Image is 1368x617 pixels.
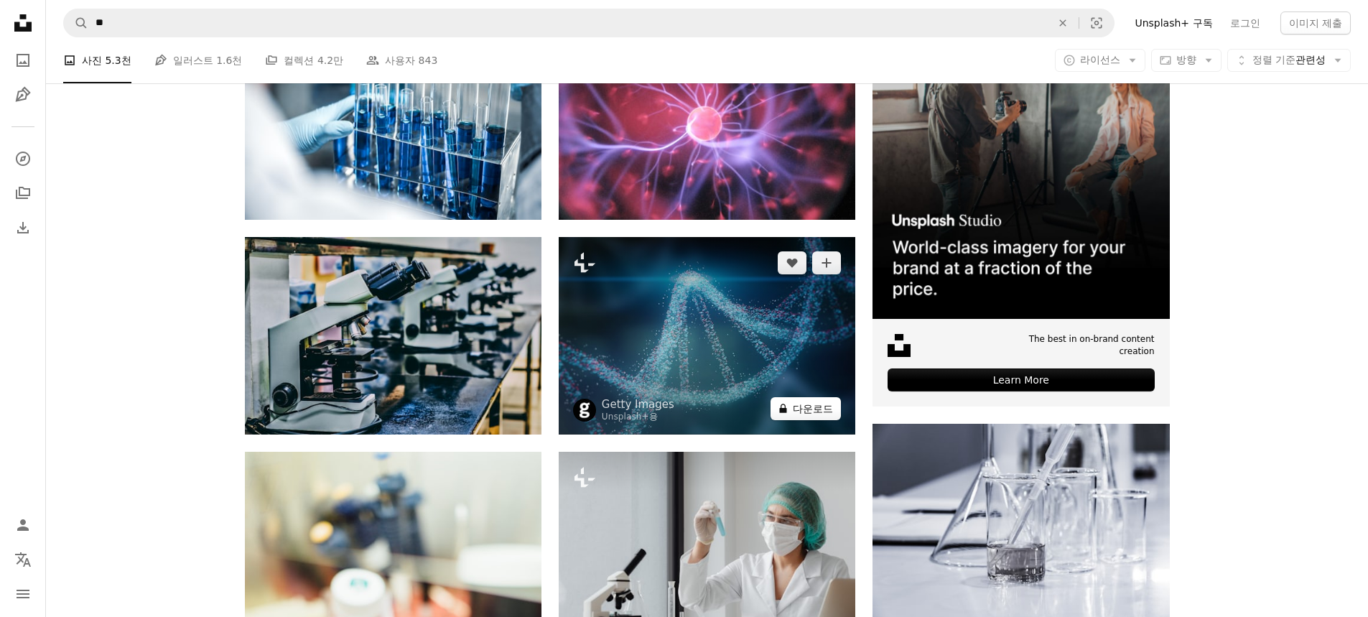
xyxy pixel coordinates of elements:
[366,37,437,83] a: 사용자 843
[154,37,243,83] a: 일러스트 1.6천
[1079,9,1114,37] button: 시각적 검색
[1252,54,1295,65] span: 정렬 기준
[602,397,674,412] a: Getty Images
[888,368,1154,391] div: Learn More
[419,52,438,68] span: 843
[573,399,596,422] img: Getty Images의 프로필로 이동
[602,412,674,423] div: 용
[559,237,855,435] img: 파란색과 빨간색 입자 DNA 나선이 짙은 파란색 배경 위에 빛나고 있습니다. 유전학, 과학 및 의학의 개념. 생명 공학. 3d 렌더링 복사 공간 톤 이미지
[1055,49,1145,72] button: 라이선스
[9,179,37,208] a: 컬렉션
[873,22,1169,407] a: The best in on-brand content creationLearn More
[245,114,541,127] a: 실험실 유리 제품 과학 실험실 연구 개발 개념
[602,412,649,422] a: Unsplash+
[9,80,37,109] a: 일러스트
[216,52,242,68] span: 1.6천
[1151,49,1222,72] button: 방향
[888,334,911,357] img: file-1631678316303-ed18b8b5cb9cimage
[9,511,37,539] a: 로그인 / 가입
[771,397,841,420] button: 다운로드
[265,37,343,83] a: 컬렉션 4.2만
[64,9,88,37] button: Unsplash 검색
[873,22,1169,318] img: file-1715651741414-859baba4300dimage
[9,9,37,40] a: 홈 — Unsplash
[9,213,37,242] a: 다운로드 내역
[245,329,541,342] a: 검은 테이블 위에 흰색 현미경
[9,580,37,608] button: 메뉴
[778,251,806,274] button: 좋아요
[9,545,37,574] button: 언어
[1176,54,1196,65] span: 방향
[9,144,37,173] a: 탐색
[559,114,855,127] a: 보라색과 분홍색 플라즈마 볼
[1047,9,1079,37] button: 삭제
[1280,11,1351,34] button: 이미지 제출
[1126,11,1221,34] a: Unsplash+ 구독
[559,544,855,557] a: 흰색 실험실 코트와 녹색 머리를 한 여성이 마스크를 쓰고 있다
[245,22,541,219] img: 실험실 유리 제품 과학 실험실 연구 개발 개념
[559,329,855,342] a: 파란색과 빨간색 입자 DNA 나선이 짙은 파란색 배경 위에 빛나고 있습니다. 유전학, 과학 및 의학의 개념. 생명 공학. 3d 렌더링 복사 공간 톤 이미지
[812,251,841,274] button: 컬렉션에 추가
[63,9,1115,37] form: 사이트 전체에서 이미지 찾기
[991,333,1154,358] span: The best in on-brand content creation
[1222,11,1269,34] a: 로그인
[245,237,541,435] img: 검은 테이블 위에 흰색 현미경
[9,46,37,75] a: 사진
[559,22,855,219] img: 보라색과 분홍색 플라즈마 볼
[1080,54,1120,65] span: 라이선스
[317,52,343,68] span: 4.2만
[1227,49,1351,72] button: 정렬 기준관련성
[873,516,1169,529] a: three clear beakers placed on tabletop
[1252,53,1326,68] span: 관련성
